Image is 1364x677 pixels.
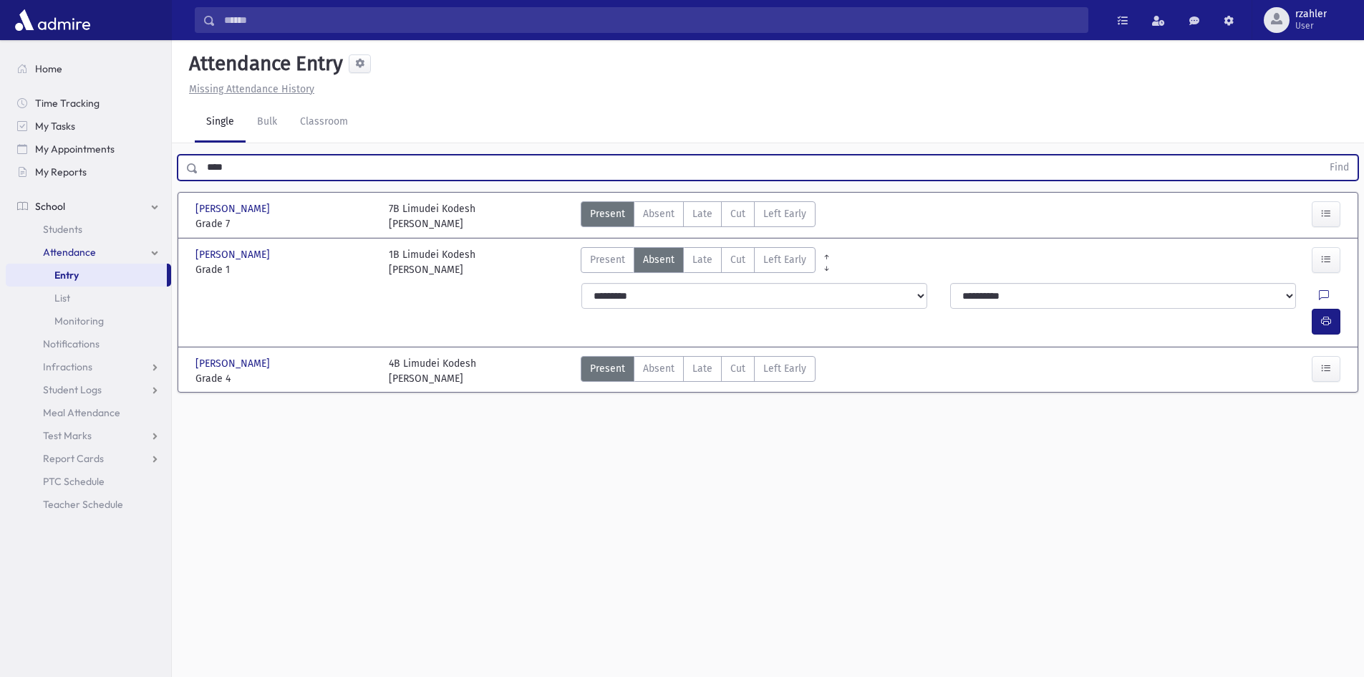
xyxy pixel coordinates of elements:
[590,361,625,376] span: Present
[581,201,816,231] div: AttTypes
[389,356,476,386] div: 4B Limudei Kodesh [PERSON_NAME]
[581,247,816,277] div: AttTypes
[195,356,273,371] span: [PERSON_NAME]
[763,206,806,221] span: Left Early
[6,264,167,287] a: Entry
[590,206,625,221] span: Present
[43,337,100,350] span: Notifications
[692,361,712,376] span: Late
[54,315,104,327] span: Monitoring
[6,309,171,332] a: Monitoring
[11,6,94,34] img: AdmirePro
[43,498,123,511] span: Teacher Schedule
[6,355,171,378] a: Infractions
[692,252,712,267] span: Late
[195,216,374,231] span: Grade 7
[289,102,359,143] a: Classroom
[6,92,171,115] a: Time Tracking
[643,206,674,221] span: Absent
[6,447,171,470] a: Report Cards
[730,206,745,221] span: Cut
[43,223,82,236] span: Students
[6,287,171,309] a: List
[6,401,171,424] a: Meal Attendance
[43,475,105,488] span: PTC Schedule
[6,378,171,401] a: Student Logs
[6,195,171,218] a: School
[43,452,104,465] span: Report Cards
[183,83,314,95] a: Missing Attendance History
[183,52,343,76] h5: Attendance Entry
[189,83,314,95] u: Missing Attendance History
[643,252,674,267] span: Absent
[6,57,171,80] a: Home
[1321,155,1358,180] button: Find
[35,165,87,178] span: My Reports
[763,252,806,267] span: Left Early
[590,252,625,267] span: Present
[35,120,75,133] span: My Tasks
[581,356,816,386] div: AttTypes
[195,262,374,277] span: Grade 1
[6,241,171,264] a: Attendance
[730,252,745,267] span: Cut
[54,269,79,282] span: Entry
[6,470,171,493] a: PTC Schedule
[43,429,92,442] span: Test Marks
[195,102,246,143] a: Single
[389,201,475,231] div: 7B Limudei Kodesh [PERSON_NAME]
[389,247,475,277] div: 1B Limudei Kodesh [PERSON_NAME]
[6,115,171,138] a: My Tasks
[6,332,171,355] a: Notifications
[6,160,171,183] a: My Reports
[54,292,70,304] span: List
[6,493,171,516] a: Teacher Schedule
[195,247,273,262] span: [PERSON_NAME]
[692,206,712,221] span: Late
[195,371,374,386] span: Grade 4
[43,360,92,373] span: Infractions
[35,97,100,110] span: Time Tracking
[1295,9,1327,20] span: rzahler
[43,246,96,259] span: Attendance
[246,102,289,143] a: Bulk
[1295,20,1327,32] span: User
[35,143,115,155] span: My Appointments
[35,200,65,213] span: School
[6,424,171,447] a: Test Marks
[643,361,674,376] span: Absent
[43,406,120,419] span: Meal Attendance
[35,62,62,75] span: Home
[195,201,273,216] span: [PERSON_NAME]
[216,7,1088,33] input: Search
[763,361,806,376] span: Left Early
[730,361,745,376] span: Cut
[6,138,171,160] a: My Appointments
[6,218,171,241] a: Students
[43,383,102,396] span: Student Logs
